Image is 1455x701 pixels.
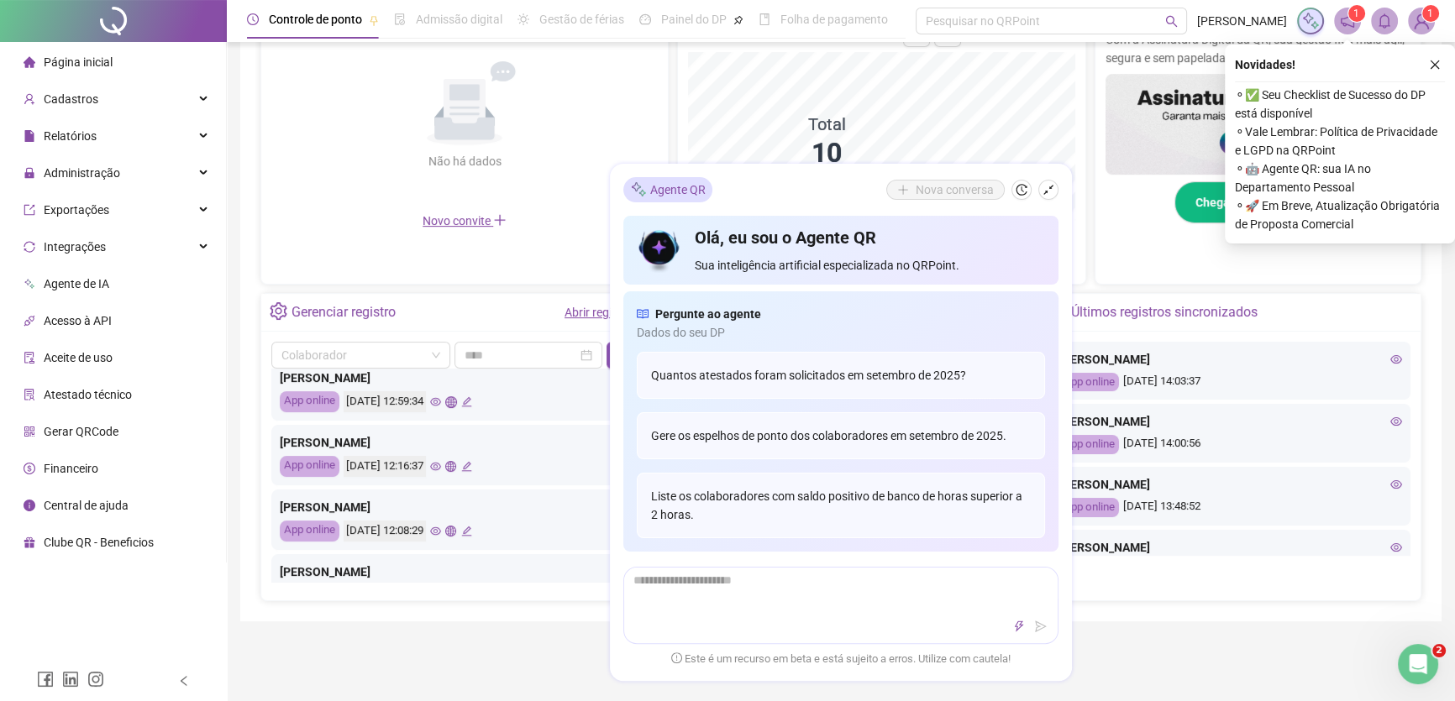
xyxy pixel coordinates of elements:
[1059,475,1402,494] div: [PERSON_NAME]
[461,396,472,407] span: edit
[565,306,633,319] a: Abrir registro
[1340,13,1355,29] span: notification
[1059,373,1402,392] div: [DATE] 14:03:37
[1165,15,1178,28] span: search
[44,314,112,327] span: Acesso à API
[655,305,761,323] span: Pergunte ao agente
[247,13,259,25] span: clock-circle
[280,369,622,387] div: [PERSON_NAME]
[493,213,507,227] span: plus
[24,389,35,400] span: solution
[44,388,132,401] span: Atestado técnico
[637,323,1045,342] span: Dados do seu DP
[539,13,624,26] span: Gestão de férias
[1195,193,1302,212] span: Chega de papelada!
[44,92,98,106] span: Cadastros
[1059,435,1402,454] div: [DATE] 14:00:56
[1398,644,1438,684] iframe: Intercom live chat
[1390,416,1402,427] span: eye
[394,13,406,25] span: file-done
[639,13,651,25] span: dashboard
[280,456,339,477] div: App online
[1016,184,1027,196] span: history
[24,56,35,68] span: home
[44,129,97,143] span: Relatórios
[1059,498,1402,517] div: [DATE] 13:48:52
[62,671,79,688] span: linkedin
[695,226,1045,249] h4: Olá, eu sou o Agente QR
[1235,123,1445,160] span: ⚬ Vale Lembrar: Política de Privacidade e LGPD na QRPoint
[1106,74,1410,175] img: banner%2F02c71560-61a6-44d4-94b9-c8ab97240462.png
[44,55,113,69] span: Página inicial
[1071,298,1258,327] div: Últimos registros sincronizados
[671,652,682,663] span: exclamation-circle
[87,671,104,688] span: instagram
[44,425,118,438] span: Gerar QRCode
[1348,5,1365,22] sup: 1
[44,499,129,512] span: Central de ajuda
[661,13,727,26] span: Painel do DP
[445,526,456,536] span: global
[44,536,154,549] span: Clube QR - Beneficios
[623,177,712,202] div: Agente QR
[1059,373,1119,392] div: App online
[1059,350,1402,369] div: [PERSON_NAME]
[1377,13,1392,29] span: bell
[671,651,1011,667] span: Este é um recurso em beta e está sujeito a erros. Utilize com cautela!
[461,526,472,536] span: edit
[445,396,456,407] span: global
[416,13,502,26] span: Admissão digital
[1353,8,1359,19] span: 1
[1301,12,1320,30] img: sparkle-icon.fc2bf0ac1784a2077858766a79e2daf3.svg
[24,130,35,142] span: file
[780,13,888,26] span: Folha de pagamento
[280,562,622,581] div: [PERSON_NAME]
[24,315,35,327] span: api
[1174,181,1342,223] button: Chega de papelada!
[637,226,681,275] img: icon
[1059,498,1119,517] div: App online
[369,15,379,25] span: pushpin
[1059,538,1402,557] div: [PERSON_NAME]
[1013,620,1025,632] span: thunderbolt
[461,461,472,472] span: edit
[344,391,426,412] div: [DATE] 12:59:34
[695,256,1045,275] span: Sua inteligência artificial especializada no QRPoint.
[637,352,1045,399] div: Quantos atestados foram solicitados em setembro de 2025?
[1409,8,1434,34] img: 54000
[1390,479,1402,490] span: eye
[1059,412,1402,431] div: [PERSON_NAME]
[269,13,362,26] span: Controle de ponto
[1390,541,1402,553] span: eye
[44,240,106,254] span: Integrações
[344,456,426,477] div: [DATE] 12:16:37
[178,675,190,687] span: left
[423,214,507,228] span: Novo convite
[24,167,35,179] span: lock
[44,277,109,290] span: Agente de IA
[1106,30,1410,67] p: Com a Assinatura Digital da QR, sua gestão fica mais ágil, segura e sem papelada.
[292,298,396,327] div: Gerenciar registro
[1429,59,1441,71] span: close
[270,302,287,320] span: setting
[430,526,441,536] span: eye
[24,204,35,216] span: export
[1422,5,1439,22] sup: Atualize o seu contato no menu Meus Dados
[280,391,339,412] div: App online
[24,93,35,105] span: user-add
[280,433,622,452] div: [PERSON_NAME]
[637,412,1045,459] div: Gere os espelhos de ponto dos colaboradores em setembro de 2025.
[1235,160,1445,196] span: ⚬ 🤖 Agente QR: sua IA no Departamento Pessoal
[44,166,120,180] span: Administração
[430,461,441,472] span: eye
[1427,8,1433,19] span: 1
[759,13,770,25] span: book
[24,463,35,474] span: dollar
[387,152,542,170] div: Não há dados
[517,13,529,25] span: sun
[630,180,647,198] img: sparkle-icon.fc2bf0ac1784a2077858766a79e2daf3.svg
[24,352,35,364] span: audit
[1432,644,1446,657] span: 2
[637,473,1045,538] div: Liste os colaboradores com saldo positivo de banco de horas superior a 2 horas.
[37,671,54,688] span: facebook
